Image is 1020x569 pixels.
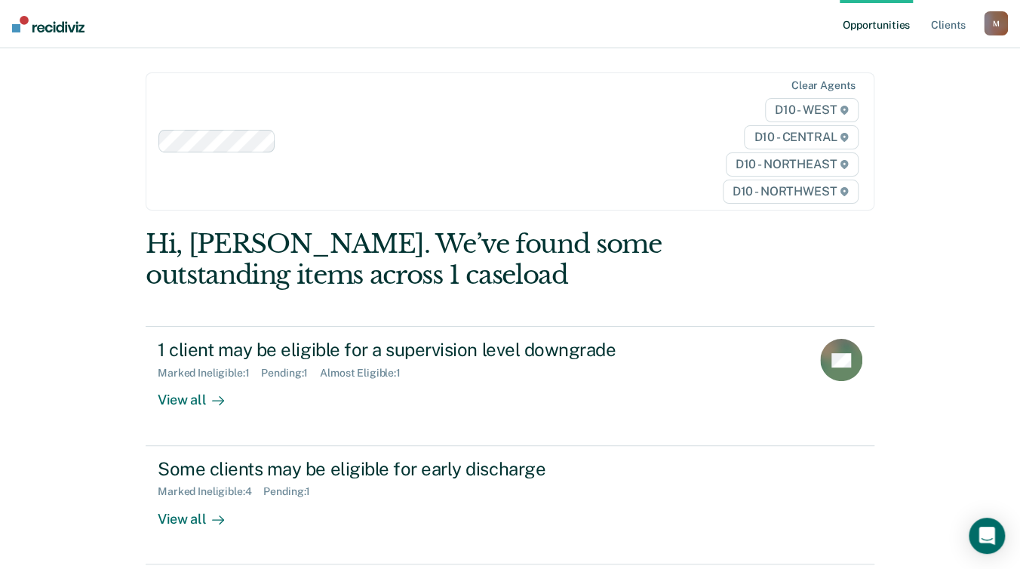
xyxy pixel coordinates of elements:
div: Open Intercom Messenger [969,518,1005,554]
div: Pending : 1 [263,485,322,498]
span: D10 - WEST [765,98,859,122]
div: Almost Eligible : 1 [320,367,413,380]
button: M [984,11,1008,35]
div: Marked Ineligible : 1 [158,367,261,380]
div: 1 client may be eligible for a supervision level downgrade [158,339,687,361]
div: Pending : 1 [261,367,320,380]
div: Clear agents [791,79,856,92]
a: 1 client may be eligible for a supervision level downgradeMarked Ineligible:1Pending:1Almost Elig... [146,326,874,445]
span: D10 - CENTRAL [744,125,859,149]
span: D10 - NORTHWEST [723,180,859,204]
div: Marked Ineligible : 4 [158,485,263,498]
div: Some clients may be eligible for early discharge [158,458,687,480]
div: Hi, [PERSON_NAME]. We’ve found some outstanding items across 1 caseload [146,229,729,291]
a: Some clients may be eligible for early dischargeMarked Ineligible:4Pending:1View all [146,446,874,564]
span: D10 - NORTHEAST [726,152,859,177]
div: View all [158,498,242,527]
img: Recidiviz [12,16,84,32]
div: View all [158,380,242,409]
